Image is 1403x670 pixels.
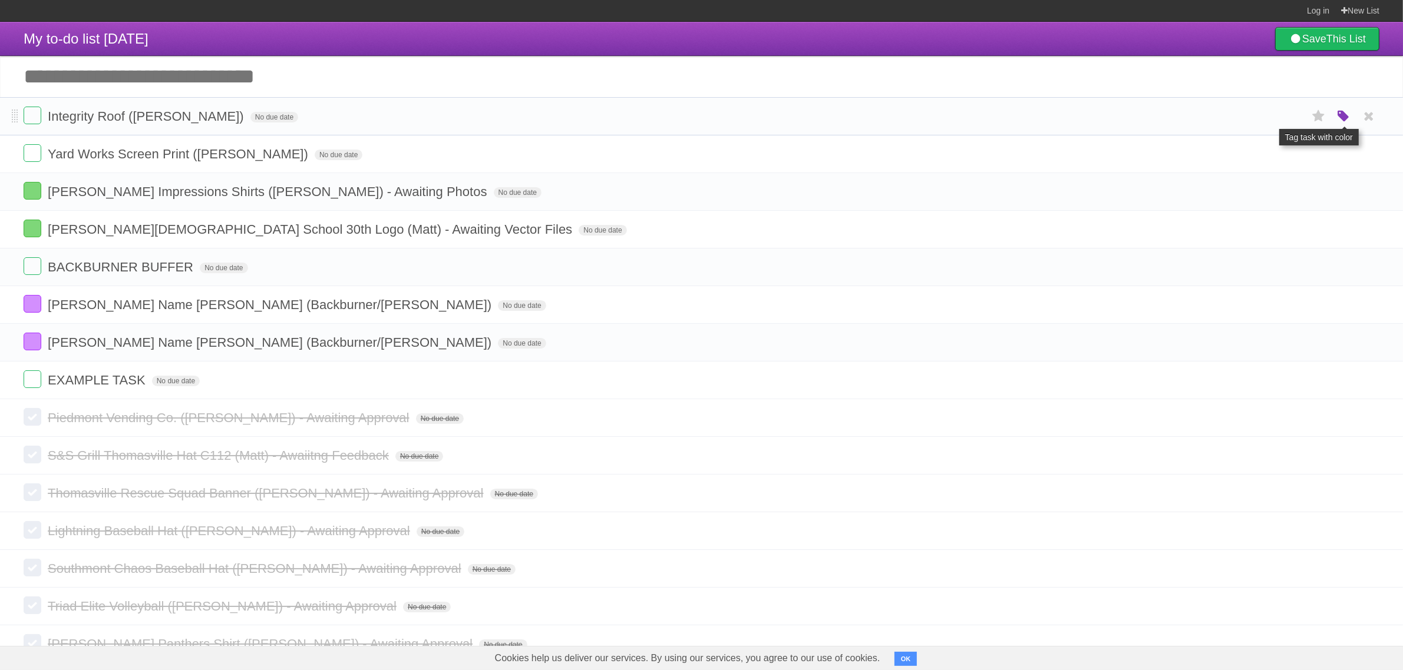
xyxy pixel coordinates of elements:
[894,652,917,666] button: OK
[48,448,392,463] span: S&S Grill Thomasville Hat C112 (Matt) - Awaiitng Feedback
[24,31,148,47] span: My to-do list [DATE]
[479,639,527,650] span: No due date
[1275,27,1379,51] a: SaveThis List
[24,295,41,313] label: Done
[250,112,298,122] span: No due date
[24,257,41,275] label: Done
[579,225,626,236] span: No due date
[24,182,41,200] label: Done
[24,370,41,388] label: Done
[48,636,476,651] span: [PERSON_NAME] Panthers Shirt ([PERSON_NAME]) - Awaiting Approval
[490,489,538,499] span: No due date
[152,376,200,386] span: No due date
[48,373,148,387] span: EXAMPLE TASK
[48,109,247,124] span: Integrity Roof ([PERSON_NAME])
[48,486,486,500] span: Thomasville Rescue Squad Banner ([PERSON_NAME]) - Awaiting Approval
[1308,107,1330,126] label: Star task
[416,413,464,424] span: No due date
[48,599,400,613] span: Triad Elite Volleyball ([PERSON_NAME]) - Awaiting Approval
[315,150,362,160] span: No due date
[48,523,413,538] span: Lightning Baseball Hat ([PERSON_NAME]) - Awaiting Approval
[24,596,41,614] label: Done
[24,483,41,501] label: Done
[48,335,494,350] span: [PERSON_NAME] Name [PERSON_NAME] (Backburner/[PERSON_NAME])
[417,526,464,537] span: No due date
[48,222,575,237] span: [PERSON_NAME][DEMOGRAPHIC_DATA] School 30th Logo (Matt) - Awaiting Vector Files
[1326,33,1366,45] b: This List
[48,260,196,274] span: BACKBURNER BUFFER
[468,564,516,575] span: No due date
[24,446,41,463] label: Done
[24,333,41,350] label: Done
[48,561,464,576] span: Southmont Chaos Baseball Hat ([PERSON_NAME]) - Awaiting Approval
[403,602,451,612] span: No due date
[483,646,892,670] span: Cookies help us deliver our services. By using our services, you agree to our use of cookies.
[24,634,41,652] label: Done
[395,451,443,462] span: No due date
[498,300,546,311] span: No due date
[24,408,41,426] label: Done
[24,107,41,124] label: Done
[494,187,542,198] span: No due date
[24,521,41,539] label: Done
[24,220,41,237] label: Done
[48,410,412,425] span: Piedmont Vending Co. ([PERSON_NAME]) - Awaiting Approval
[24,144,41,162] label: Done
[48,184,490,199] span: [PERSON_NAME] Impressions Shirts ([PERSON_NAME]) - Awaiting Photos
[48,297,494,312] span: [PERSON_NAME] Name [PERSON_NAME] (Backburner/[PERSON_NAME])
[24,559,41,576] label: Done
[200,263,247,273] span: No due date
[48,147,311,161] span: Yard Works Screen Print ([PERSON_NAME])
[498,338,546,349] span: No due date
